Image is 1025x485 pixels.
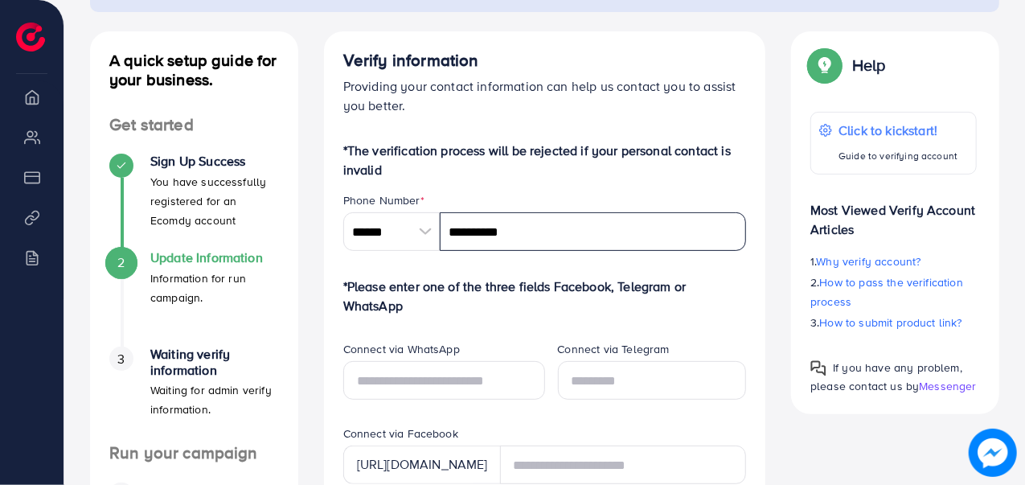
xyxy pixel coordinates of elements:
[150,347,279,377] h4: Waiting verify information
[838,121,957,140] p: Click to kickstart!
[810,187,977,239] p: Most Viewed Verify Account Articles
[117,350,125,368] span: 3
[150,154,279,169] h4: Sign Up Success
[90,250,298,347] li: Update Information
[969,429,1017,477] img: image
[919,378,976,394] span: Messenger
[343,425,458,442] label: Connect via Facebook
[810,51,839,80] img: Popup guide
[90,115,298,135] h4: Get started
[150,172,279,230] p: You have successfully registered for an Ecomdy account
[820,314,962,331] span: How to submit product link?
[558,341,670,357] label: Connect via Telegram
[150,380,279,419] p: Waiting for admin verify information.
[817,253,921,269] span: Why verify account?
[16,23,45,51] img: logo
[90,347,298,443] li: Waiting verify information
[343,446,501,484] div: [URL][DOMAIN_NAME]
[810,313,977,332] p: 3.
[810,252,977,271] p: 1.
[810,273,977,311] p: 2.
[343,277,747,315] p: *Please enter one of the three fields Facebook, Telegram or WhatsApp
[90,443,298,463] h4: Run your campaign
[90,51,298,89] h4: A quick setup guide for your business.
[343,76,747,115] p: Providing your contact information can help us contact you to assist you better.
[90,154,298,250] li: Sign Up Success
[150,250,279,265] h4: Update Information
[343,141,747,179] p: *The verification process will be rejected if your personal contact is invalid
[810,274,963,310] span: How to pass the verification process
[343,341,460,357] label: Connect via WhatsApp
[343,192,424,208] label: Phone Number
[343,51,747,71] h4: Verify information
[838,146,957,166] p: Guide to verifying account
[117,253,125,272] span: 2
[150,269,279,307] p: Information for run campaign.
[852,55,886,75] p: Help
[810,360,962,394] span: If you have any problem, please contact us by
[810,360,826,376] img: Popup guide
